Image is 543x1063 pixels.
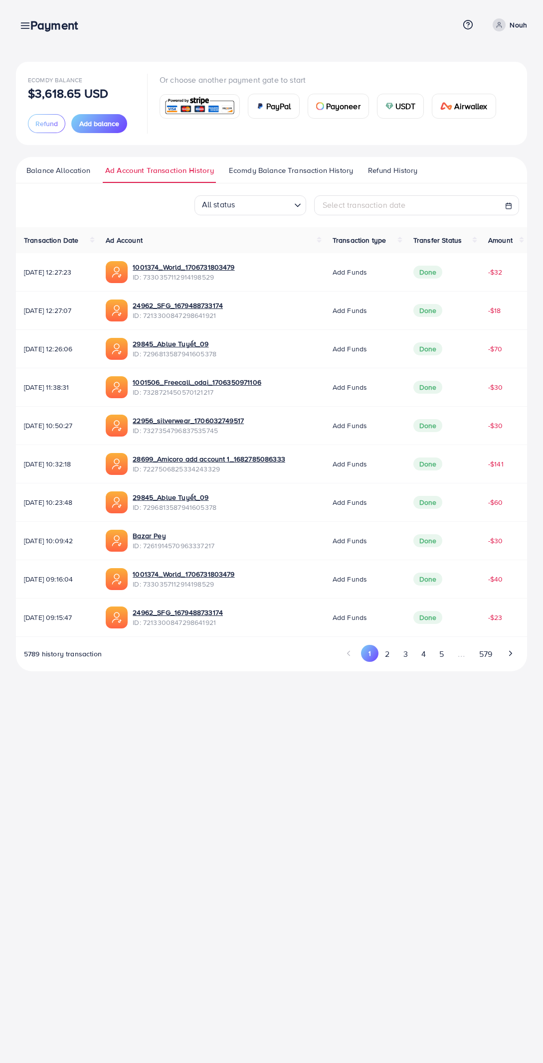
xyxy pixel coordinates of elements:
[333,235,386,245] span: Transaction type
[160,94,240,119] a: card
[395,100,416,112] span: USDT
[488,305,501,315] span: -$18
[133,579,234,589] span: ID: 7330357112914198529
[256,102,264,110] img: card
[333,382,367,392] span: Add funds
[106,235,143,245] span: Ad Account
[133,464,285,474] span: ID: 7227506825334243329
[160,74,504,86] p: Or choose another payment gate to start
[333,267,367,277] span: Add funds
[106,300,128,321] img: ic-ads-acc.e4c84228.svg
[24,344,90,354] span: [DATE] 12:26:06
[133,617,223,627] span: ID: 7213300847298641921
[413,611,443,624] span: Done
[510,19,527,31] p: Nouh
[413,496,443,509] span: Done
[133,339,216,349] a: 29845_Ablue Tuyết_09
[488,497,503,507] span: -$60
[194,195,306,215] div: Search for option
[200,196,237,213] span: All status
[163,96,236,117] img: card
[333,305,367,315] span: Add funds
[413,304,443,317] span: Done
[333,421,367,431] span: Add funds
[79,119,119,129] span: Add balance
[440,102,452,110] img: card
[266,100,291,112] span: PayPal
[248,94,300,119] a: cardPayPal
[106,376,128,398] img: ic-ads-acc.e4c84228.svg
[24,421,90,431] span: [DATE] 10:50:27
[333,497,367,507] span: Add funds
[341,645,519,663] ul: Pagination
[133,492,216,502] a: 29845_Ablue Tuyết_09
[133,349,216,359] span: ID: 7296813587941605378
[106,607,128,628] img: ic-ads-acc.e4c84228.svg
[377,94,424,119] a: cardUSDT
[454,100,487,112] span: Airwallex
[133,272,234,282] span: ID: 7330357112914198529
[133,541,214,551] span: ID: 7261914570963337217
[24,536,90,546] span: [DATE] 10:09:42
[106,491,128,513] img: ic-ads-acc.e4c84228.svg
[432,645,450,663] button: Go to page 5
[432,94,496,119] a: cardAirwallex
[316,102,324,110] img: card
[30,18,86,32] h3: Payment
[413,573,443,586] span: Done
[488,612,503,622] span: -$23
[133,426,244,436] span: ID: 7327354796837535745
[323,199,406,210] span: Select transaction date
[133,377,261,387] a: 1001506_Freecall_odai_1706350971106
[26,165,90,176] span: Balance Allocation
[333,612,367,622] span: Add funds
[229,165,353,176] span: Ecomdy Balance Transaction History
[488,267,503,277] span: -$32
[133,387,261,397] span: ID: 7328721450570121217
[413,266,443,279] span: Done
[361,645,378,662] button: Go to page 1
[24,649,102,659] span: 5789 history transaction
[413,235,462,245] span: Transfer Status
[413,457,443,470] span: Done
[24,459,90,469] span: [DATE] 10:32:18
[413,381,443,394] span: Done
[488,235,513,245] span: Amount
[24,305,90,315] span: [DATE] 12:27:07
[488,382,503,392] span: -$30
[472,645,499,663] button: Go to page 579
[378,645,396,663] button: Go to page 2
[413,342,443,355] span: Done
[133,416,244,426] a: 22956_silverwear_1706032749517
[133,502,216,512] span: ID: 7296813587941605378
[106,338,128,360] img: ic-ads-acc.e4c84228.svg
[24,612,90,622] span: [DATE] 09:15:47
[488,344,503,354] span: -$70
[106,568,128,590] img: ic-ads-acc.e4c84228.svg
[413,534,443,547] span: Done
[106,453,128,475] img: ic-ads-acc.e4c84228.svg
[333,459,367,469] span: Add funds
[28,87,108,99] p: $3,618.65 USD
[413,419,443,432] span: Done
[28,114,65,133] button: Refund
[106,530,128,552] img: ic-ads-acc.e4c84228.svg
[133,301,223,310] a: 24962_SFG_1679488733174
[501,1018,536,1056] iframe: Chat
[488,421,503,431] span: -$30
[489,18,527,31] a: Nouh
[414,645,432,663] button: Go to page 4
[24,382,90,392] span: [DATE] 11:38:31
[133,531,214,541] a: Bazar Pey
[106,415,128,437] img: ic-ads-acc.e4c84228.svg
[488,536,503,546] span: -$30
[35,119,58,129] span: Refund
[333,344,367,354] span: Add funds
[368,165,417,176] span: Refund History
[133,569,234,579] a: 1001374_World_1706731803479
[133,310,223,320] span: ID: 7213300847298641921
[502,645,519,662] button: Go to next page
[24,267,90,277] span: [DATE] 12:27:23
[488,459,504,469] span: -$141
[133,262,234,272] a: 1001374_World_1706731803479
